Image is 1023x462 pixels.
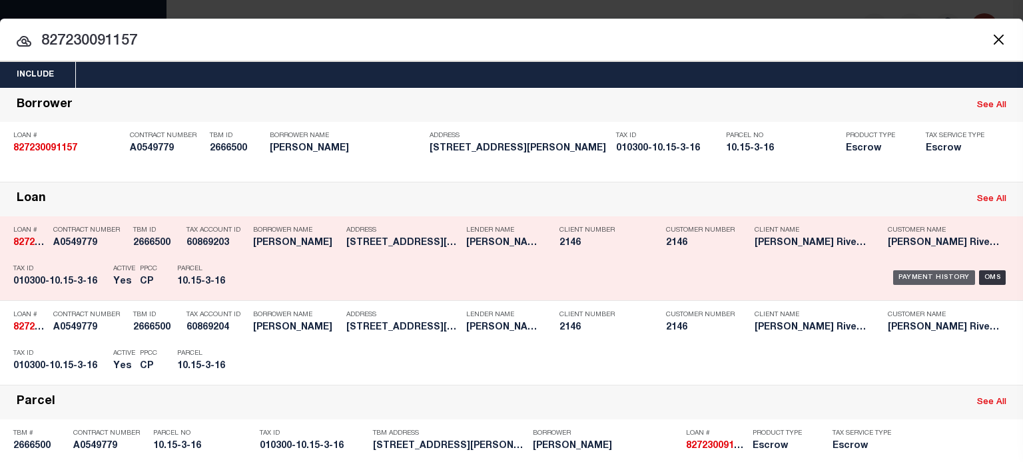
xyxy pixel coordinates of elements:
a: See All [977,195,1006,204]
h5: CP [140,276,157,288]
h5: 2666500 [210,143,263,154]
p: TBM Address [373,429,526,437]
p: Tax ID [13,349,107,357]
h5: 2146 [559,322,646,334]
h5: Hudson River Community Credit Union [755,322,868,334]
p: Tax Account ID [186,311,246,319]
h5: Yes [113,361,133,372]
p: Tax Service Type [833,429,892,437]
h5: 827230091157 [686,441,746,452]
strong: 827230091157 [13,323,77,332]
div: Payment History [893,270,975,285]
p: Customer Number [666,226,735,234]
h5: SIEK , MIRANDA [253,322,340,334]
p: Loan # [13,226,47,234]
p: PPCC [140,349,157,357]
div: Loan [17,192,46,207]
h5: A0549779 [53,238,127,249]
p: Tax ID [260,429,366,437]
p: Borrower Name [253,226,340,234]
h5: Escrow [846,143,906,154]
p: Client Name [755,311,868,319]
div: Parcel [17,395,55,410]
p: Lender Name [466,311,539,319]
p: Contract Number [73,429,147,437]
p: Client Number [559,226,646,234]
p: Client Name [755,226,868,234]
h5: 24 Wilmer Avenue Cohoes, NY 12047 [346,322,460,334]
h5: Escrow [753,441,813,452]
h5: 60869204 [186,322,246,334]
h5: 010300-10.15-3-16 [616,143,719,154]
p: Address [346,311,460,319]
a: See All [977,398,1006,407]
h5: 60869203 [186,238,246,249]
p: Lender Name [466,226,539,234]
p: Address [430,132,609,140]
p: TBM # [13,429,67,437]
h5: CP [140,361,157,372]
h5: Escrow [833,441,892,452]
h5: Hudson River Community Credit Union [755,238,868,249]
h5: Hudson River Community Credit Union [888,238,1001,249]
strong: 827230091157 [686,441,750,451]
h5: Hudson River Community Credit Union [466,238,539,249]
h5: 827230091157 [13,143,123,154]
a: See All [977,101,1006,110]
p: Tax ID [13,265,107,273]
p: Client Number [559,311,646,319]
h5: 2666500 [13,441,67,452]
h5: A0549779 [73,441,147,452]
p: TBM ID [133,311,180,319]
p: PPCC [140,265,157,273]
h5: SIEK , MIRANDA [270,143,423,154]
p: Tax Service Type [926,132,992,140]
h5: 10.15-3-16 [177,276,237,288]
p: Parcel No [726,132,839,140]
p: Product Type [846,132,906,140]
h5: A0549779 [130,143,203,154]
h5: Yes [113,276,133,288]
h5: 827230091157 [13,322,47,334]
p: Loan # [13,132,123,140]
p: Parcel [177,265,237,273]
p: Customer Name [888,311,1001,319]
p: Contract Number [53,226,127,234]
p: Product Type [753,429,813,437]
h5: 010300-10.15-3-16 [260,441,366,452]
h5: 2666500 [133,322,180,334]
strong: 827230091157 [13,238,77,248]
h5: 10.15-3-16 [726,143,839,154]
h5: Hudson River Community Credit Union [888,322,1001,334]
h5: 827230091157 [13,238,47,249]
p: Parcel [177,349,237,357]
p: Tax Account ID [186,226,246,234]
p: Loan # [686,429,746,437]
h5: 2146 [559,238,646,249]
p: Borrower Name [253,311,340,319]
h5: A0549779 [53,322,127,334]
h5: SIEK , MIRANDA [533,441,679,452]
h5: SIEK , MIRANDA [253,238,340,249]
h5: 24 Wilmer Avenue Cohoes, NY 12047 [373,441,526,452]
h5: 24 Wilmer Avenue Cohoes, NY 12047 [430,143,609,154]
p: Tax ID [616,132,719,140]
p: TBM ID [133,226,180,234]
p: Contract Number [130,132,203,140]
p: Customer Name [888,226,1001,234]
p: TBM ID [210,132,263,140]
p: Active [113,349,135,357]
h5: 010300-10.15-3-16 [13,276,107,288]
p: Parcel No [153,429,253,437]
p: Borrower Name [270,132,423,140]
h5: Escrow [926,143,992,154]
h5: 010300-10.15-3-16 [13,361,107,372]
p: Loan # [13,311,47,319]
div: OMS [979,270,1006,285]
h5: 10.15-3-16 [177,361,237,372]
p: Borrower [533,429,679,437]
p: Customer Number [666,311,735,319]
p: Address [346,226,460,234]
h5: Hudson River Community Credit Union [466,322,539,334]
h5: 10.15-3-16 [153,441,253,452]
